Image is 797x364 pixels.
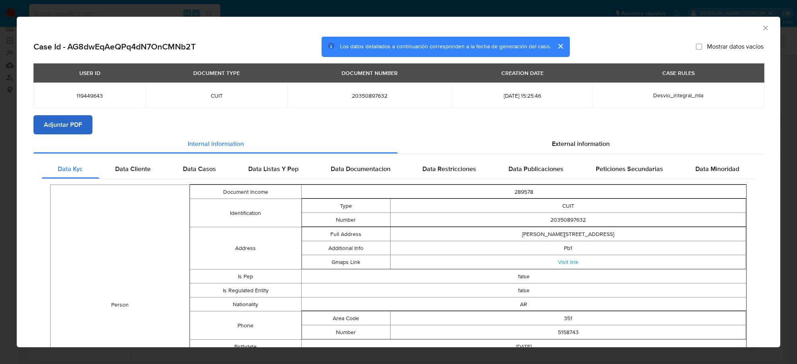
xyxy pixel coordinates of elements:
[508,164,563,173] span: Data Publicaciones
[302,227,391,241] td: Full Address
[190,185,301,199] td: Document Income
[391,199,746,213] td: CUIT
[302,311,391,325] td: Area Code
[301,185,746,199] td: 289578
[188,66,245,80] div: DOCUMENT TYPE
[422,164,476,173] span: Data Restricciones
[391,241,746,255] td: Pb1
[301,340,746,354] td: [DATE]
[302,199,391,213] td: Type
[33,115,92,134] button: Adjuntar PDF
[596,164,663,173] span: Peticiones Secundarias
[551,37,570,56] button: cerrar
[115,164,151,173] span: Data Cliente
[190,297,301,311] td: Nationality
[391,325,746,339] td: 5158743
[297,92,443,99] span: 20350897632
[497,66,548,80] div: CREATION DATE
[301,297,746,311] td: AR
[707,43,764,51] span: Mostrar datos vacíos
[391,213,746,227] td: 20350897632
[558,258,578,266] a: Visit link
[188,139,244,148] span: Internal information
[762,24,769,31] button: Cerrar ventana
[331,164,391,173] span: Data Documentacion
[695,164,739,173] span: Data Minoridad
[248,164,298,173] span: Data Listas Y Pep
[190,270,301,283] td: Is Pep
[190,199,301,227] td: Identification
[17,17,780,347] div: closure-recommendation-modal
[43,92,137,99] span: 119449643
[337,66,402,80] div: DOCUMENT NUMBER
[340,43,551,51] span: Los datos detallados a continuación corresponden a la fecha de generación del caso.
[653,91,703,99] span: Desvio_integral_mla
[696,43,702,50] input: Mostrar datos vacíos
[391,227,746,241] td: [PERSON_NAME][STREET_ADDRESS]
[156,92,278,99] span: CUIT
[301,283,746,297] td: false
[552,139,610,148] span: External information
[42,159,755,179] div: Detailed internal info
[190,227,301,270] td: Address
[302,325,391,339] td: Number
[302,255,391,269] td: Gmaps Link
[75,66,105,80] div: USER ID
[302,213,391,227] td: Number
[58,164,83,173] span: Data Kyc
[44,116,82,134] span: Adjuntar PDF
[190,311,301,340] td: Phone
[301,270,746,283] td: false
[462,92,583,99] span: [DATE] 15:25:46
[302,241,391,255] td: Additional Info
[658,66,699,80] div: CASE RULES
[190,340,301,354] td: Birthdate
[190,283,301,297] td: Is Regulated Entity
[183,164,216,173] span: Data Casos
[33,41,196,52] h2: Case Id - AG8dwEqAeQPq4dN7OnCMNb2T
[391,311,746,325] td: 351
[33,134,764,153] div: Detailed info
